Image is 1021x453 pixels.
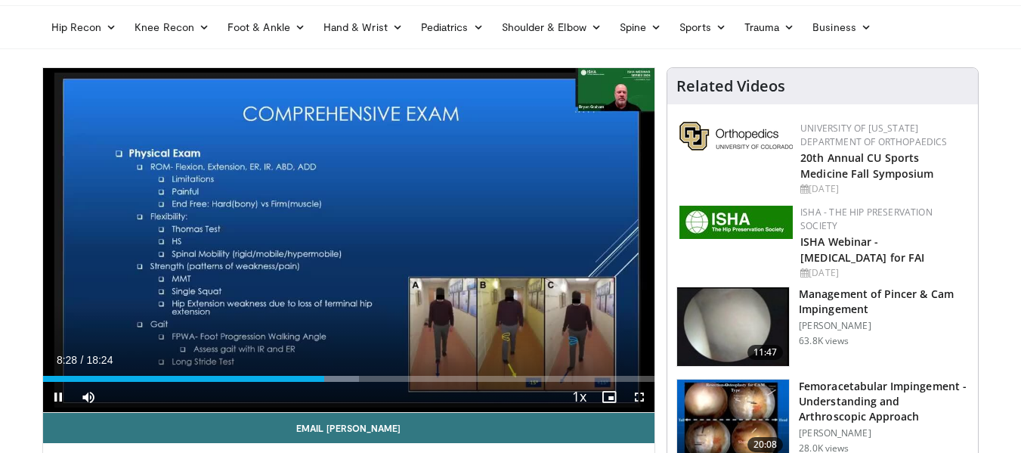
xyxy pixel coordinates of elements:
div: [DATE] [800,182,966,196]
img: a9f71565-a949-43e5-a8b1-6790787a27eb.jpg.150x105_q85_autocrop_double_scale_upscale_version-0.2.jpg [679,206,793,239]
video-js: Video Player [43,68,655,413]
button: Pause [43,382,73,412]
a: ISHA - The Hip Preservation Society [800,206,933,232]
p: [PERSON_NAME] [799,320,969,332]
p: 63.8K views [799,335,849,347]
a: Pediatrics [412,12,493,42]
button: Mute [73,382,104,412]
button: Enable picture-in-picture mode [594,382,624,412]
a: Shoulder & Elbow [493,12,611,42]
p: [PERSON_NAME] [799,427,969,439]
span: / [81,354,84,366]
span: 18:24 [86,354,113,366]
h4: Related Videos [676,77,785,95]
a: ISHA Webinar - [MEDICAL_DATA] for FAI [800,234,924,265]
button: Fullscreen [624,382,654,412]
a: Foot & Ankle [218,12,314,42]
img: 355603a8-37da-49b6-856f-e00d7e9307d3.png.150x105_q85_autocrop_double_scale_upscale_version-0.2.png [679,122,793,150]
span: 20:08 [747,437,784,452]
div: Progress Bar [43,376,655,382]
span: 11:47 [747,345,784,360]
a: Knee Recon [125,12,218,42]
a: 11:47 Management of Pincer & Cam Impingement [PERSON_NAME] 63.8K views [676,287,969,367]
img: 38483_0000_3.png.150x105_q85_crop-smart_upscale.jpg [677,287,789,366]
h3: Management of Pincer & Cam Impingement [799,287,969,317]
a: Spine [611,12,670,42]
span: 8:28 [57,354,77,366]
a: Trauma [735,12,804,42]
a: Email [PERSON_NAME] [43,413,655,443]
div: [DATE] [800,266,966,280]
a: Sports [670,12,735,42]
a: 20th Annual CU Sports Medicine Fall Symposium [800,150,933,181]
a: University of [US_STATE] Department of Orthopaedics [800,122,947,148]
a: Hip Recon [42,12,126,42]
a: Business [803,12,880,42]
button: Playback Rate [564,382,594,412]
a: Hand & Wrist [314,12,412,42]
h3: Femoracetabular Impingement - Understanding and Arthroscopic Approach [799,379,969,424]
